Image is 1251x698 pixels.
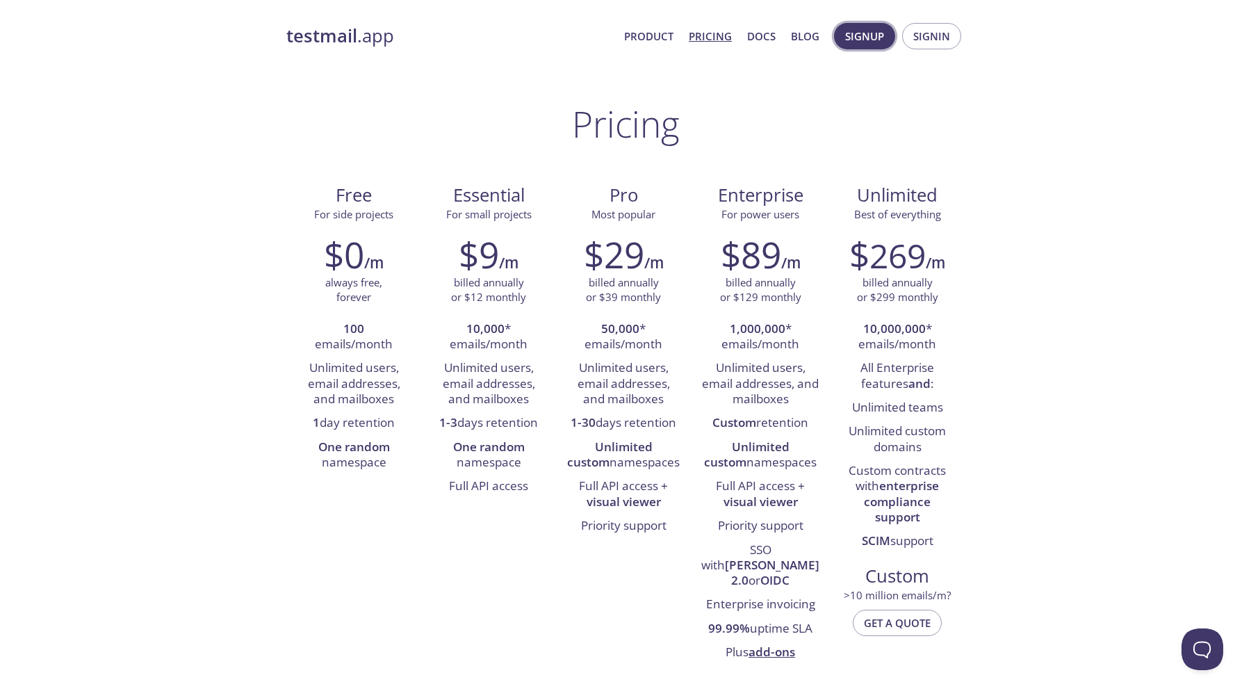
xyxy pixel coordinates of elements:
li: support [840,530,954,553]
strong: and [908,375,931,391]
li: Unlimited users, email addresses, and mailboxes [432,357,546,412]
a: add-ons [749,644,795,660]
strong: 10,000,000 [863,320,926,336]
span: Pro [567,184,680,207]
strong: Unlimited custom [567,439,653,470]
strong: SCIM [862,533,890,549]
li: All Enterprise features : [840,357,954,396]
strong: 10,000 [466,320,505,336]
li: day retention [297,412,411,435]
strong: 1-3 [439,414,457,430]
strong: visual viewer [723,494,798,510]
li: emails/month [297,318,411,357]
span: Signin [913,27,950,45]
a: Docs [747,27,776,45]
span: Free [297,184,410,207]
li: Unlimited teams [840,396,954,420]
span: For power users [721,207,799,221]
li: Priority support [566,514,680,538]
h6: /m [644,251,664,275]
li: Custom contracts with [840,460,954,530]
li: Unlimited users, email addresses, and mailboxes [566,357,680,412]
span: Unlimited [857,183,938,207]
p: billed annually or $299 monthly [857,275,938,305]
li: Unlimited users, email addresses, and mailboxes [297,357,411,412]
strong: testmail [286,24,357,48]
li: * emails/month [701,318,819,357]
span: > 10 million emails/m? [844,588,951,602]
h6: /m [926,251,945,275]
h2: $0 [324,234,364,275]
a: testmail.app [286,24,613,48]
strong: 1,000,000 [730,320,785,336]
li: * emails/month [432,318,546,357]
h6: /m [364,251,384,275]
button: Signin [902,23,961,49]
a: Blog [791,27,819,45]
p: always free, forever [325,275,382,305]
span: 269 [869,233,926,278]
strong: 99.99% [708,620,750,636]
span: Essential [432,184,545,207]
h2: $89 [721,234,781,275]
li: Enterprise invoicing [701,594,819,617]
li: Unlimited custom domains [840,420,954,460]
span: Best of everything [854,207,941,221]
li: namespaces [566,436,680,476]
a: Product [624,27,673,45]
strong: One random [453,439,525,455]
p: billed annually or $12 monthly [451,275,526,305]
p: billed annually or $129 monthly [720,275,801,305]
button: Signup [834,23,895,49]
h2: $ [849,234,926,275]
h2: $9 [459,234,499,275]
li: namespaces [701,436,819,476]
strong: enterprise compliance support [864,478,939,525]
strong: OIDC [760,572,790,588]
li: Full API access + [566,475,680,514]
h1: Pricing [572,103,680,145]
strong: Custom [712,414,756,430]
h6: /m [499,251,518,275]
strong: 100 [343,320,364,336]
li: retention [701,412,819,435]
li: * emails/month [566,318,680,357]
strong: 1 [313,414,320,430]
h2: $29 [584,234,644,275]
li: days retention [432,412,546,435]
li: Plus [701,641,819,665]
strong: One random [318,439,390,455]
span: For small projects [446,207,532,221]
strong: [PERSON_NAME] 2.0 [725,557,819,588]
strong: Unlimited custom [704,439,790,470]
strong: 50,000 [601,320,639,336]
li: Full API access [432,475,546,498]
span: Enterprise [702,184,819,207]
li: SSO with or [701,539,819,594]
li: Unlimited users, email addresses, and mailboxes [701,357,819,412]
span: Get a quote [864,614,931,632]
li: * emails/month [840,318,954,357]
span: For side projects [314,207,393,221]
span: Signup [845,27,884,45]
li: days retention [566,412,680,435]
li: namespace [297,436,411,476]
li: Full API access + [701,475,819,514]
strong: 1-30 [571,414,596,430]
span: Custom [841,565,954,588]
strong: visual viewer [587,494,661,510]
button: Get a quote [853,610,942,636]
h6: /m [781,251,801,275]
span: Most popular [591,207,655,221]
li: Priority support [701,514,819,538]
a: Pricing [689,27,732,45]
li: uptime SLA [701,617,819,641]
li: namespace [432,436,546,476]
iframe: Help Scout Beacon - Open [1181,628,1223,670]
p: billed annually or $39 monthly [586,275,661,305]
